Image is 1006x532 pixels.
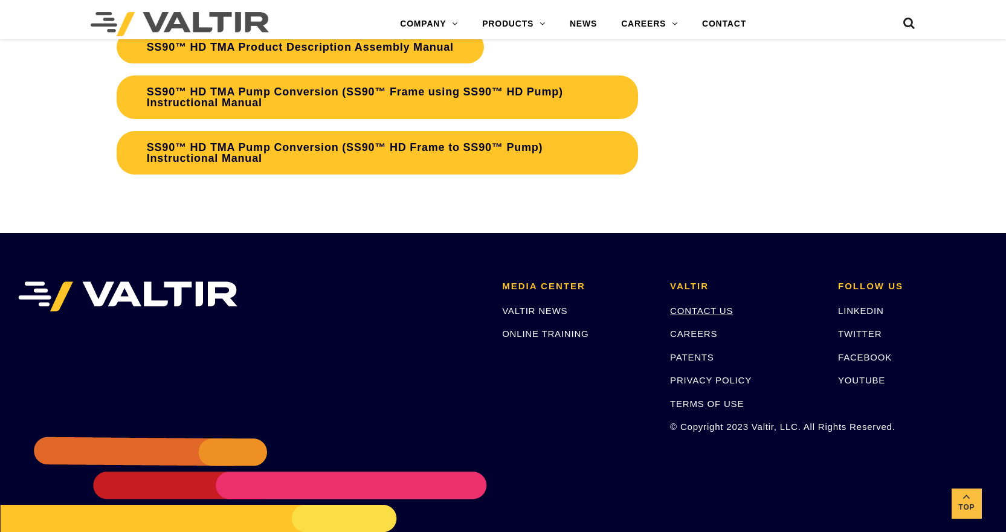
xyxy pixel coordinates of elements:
[670,281,820,292] h2: VALTIR
[609,12,690,36] a: CAREERS
[502,306,567,316] a: VALTIR NEWS
[670,328,717,339] a: CAREERS
[91,12,269,36] img: Valtir
[838,375,885,385] a: YOUTUBE
[690,12,758,36] a: CONTACT
[117,131,638,175] a: SS90™ HD TMA Pump Conversion (SS90™ HD Frame to SS90™ Pump) Instructional Manual
[838,352,892,362] a: FACEBOOK
[670,352,714,362] a: PATENTS
[117,31,484,63] a: SS90™ HD TMA Product Description Assembly Manual
[388,12,470,36] a: COMPANY
[558,12,609,36] a: NEWS
[838,281,988,292] h2: FOLLOW US
[502,328,588,339] a: ONLINE TRAINING
[470,12,558,36] a: PRODUCTS
[670,420,820,434] p: © Copyright 2023 Valtir, LLC. All Rights Reserved.
[670,306,733,316] a: CONTACT US
[670,399,744,409] a: TERMS OF USE
[838,306,884,316] a: LINKEDIN
[18,281,237,312] img: VALTIR
[117,75,638,119] a: SS90™ HD TMA Pump Conversion (SS90™ Frame using SS90™ HD Pump) Instructional Manual
[952,501,982,514] span: Top
[502,281,652,292] h2: MEDIA CENTER
[670,375,752,385] a: PRIVACY POLICY
[952,489,982,519] a: Top
[838,328,882,339] a: TWITTER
